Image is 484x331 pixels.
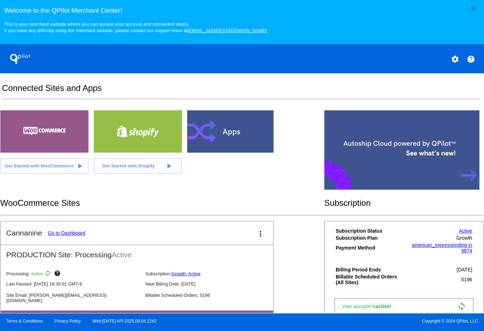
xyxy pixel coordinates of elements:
[458,302,466,311] mat-icon: sync
[335,242,404,254] th: Payment Method
[6,281,140,287] p: Last Paused: [DATE] 18:35:01 GMT-8
[335,298,473,314] a: Your account isactive! sync
[375,304,394,309] span: active!
[467,55,475,63] mat-icon: help
[335,266,404,273] th: Billing Period Ends
[2,83,480,99] h2: Connected Sites and Apps
[248,319,478,324] span: Copyright © 2024 QPilot, LLC
[1,245,273,259] h2: PRODUCTION Site: Processing
[412,242,472,253] a: american_expressending in 9674
[145,271,278,276] p: Subscription:
[6,52,34,66] h1: QPilot
[6,229,42,237] h2: Cannanine
[459,228,472,234] a: Active
[6,319,43,324] a: Terms & Conditions
[112,251,132,259] span: Active
[335,228,404,234] th: Subscription Status
[54,270,62,278] mat-icon: help
[93,319,157,324] a: Web:[DATE] API:2025.09.04.1242
[145,281,278,287] p: Next Billing Date: [DATE]
[469,4,478,13] mat-icon: close
[75,162,84,170] mat-icon: play_arrow
[44,270,53,278] mat-icon: sync
[335,274,404,286] th: Billable Scheduled Orders (All Sites)
[0,198,324,208] h2: WooCommerce Sites
[457,267,472,272] span: [DATE]
[412,242,452,248] span: american_express
[188,28,267,33] a: [EMAIL_ADDRESS][DOMAIN_NAME]
[4,22,267,33] small: This is your merchant website where you can access your account and connected site(s). If you hav...
[256,229,265,238] mat-icon: more_vert
[451,55,459,63] mat-icon: settings
[457,235,472,241] span: Growth
[145,293,278,298] p: Billable Scheduled Orders: 5196
[31,271,43,276] span: Active
[171,271,201,276] a: Growth: Active
[55,319,81,324] a: Privacy Policy
[48,230,85,236] a: Go to Dashboard
[165,162,173,170] mat-icon: play_arrow
[6,293,140,303] p: Site Email: [PERSON_NAME][EMAIL_ADDRESS][DOMAIN_NAME]
[5,163,73,168] span: Get Started with WooCommerce
[324,198,484,208] h2: Subscription
[335,235,404,241] th: Subscription Plan
[94,158,182,174] a: Get Started with Shopify
[4,7,480,14] h3: Welcome to the QPilot Merchant Center!
[6,270,140,278] p: Processing:
[342,304,398,309] span: Your account is
[102,163,155,168] span: Get Started with Shopify
[461,277,472,282] span: 5196
[0,158,88,174] a: Get Started with WooCommerce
